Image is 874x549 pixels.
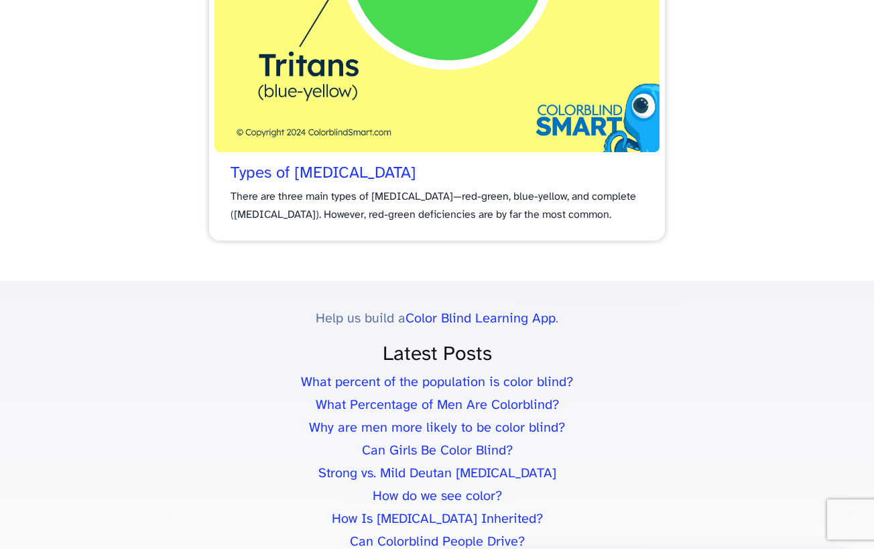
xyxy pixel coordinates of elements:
a: Strong vs. Mild Deutan [MEDICAL_DATA] [318,467,556,481]
a: Can Girls Be Color Blind? [362,444,513,458]
span: Types of [MEDICAL_DATA] [231,164,416,184]
a: How do we see color? [373,489,502,503]
a: Color Blind Learning App [405,312,556,326]
p: Help us build a . [13,308,861,330]
p: There are three main types of [MEDICAL_DATA]—red-green, blue-yellow, and complete ([MEDICAL_DATA]... [231,188,643,224]
a: What percent of the population is color blind? [301,375,573,389]
a: Can Colorblind People Drive? [350,535,525,549]
a: Why are men more likely to be color blind? [309,421,565,435]
h3: Latest Posts [13,344,861,366]
a: What Percentage of Men Are Colorblind? [316,398,559,412]
a: How Is [MEDICAL_DATA] Inherited? [332,512,543,526]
